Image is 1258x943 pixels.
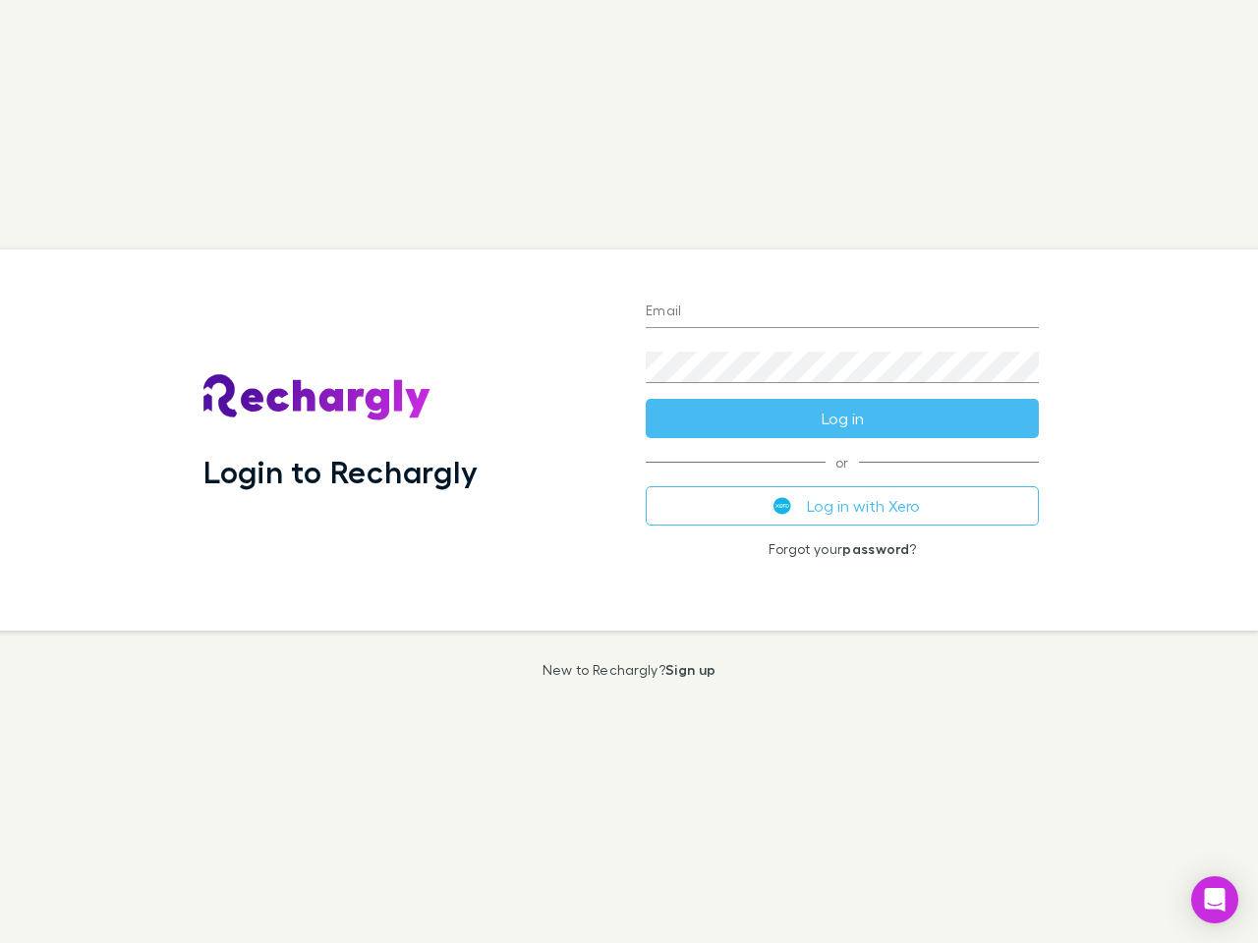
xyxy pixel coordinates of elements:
p: Forgot your ? [646,541,1039,557]
p: New to Rechargly? [543,662,716,678]
img: Xero's logo [773,497,791,515]
button: Log in with Xero [646,486,1039,526]
div: Open Intercom Messenger [1191,876,1238,923]
h1: Login to Rechargly [203,453,478,490]
span: or [646,462,1039,463]
a: Sign up [665,661,715,678]
a: password [842,540,909,557]
button: Log in [646,399,1039,438]
img: Rechargly's Logo [203,374,431,421]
